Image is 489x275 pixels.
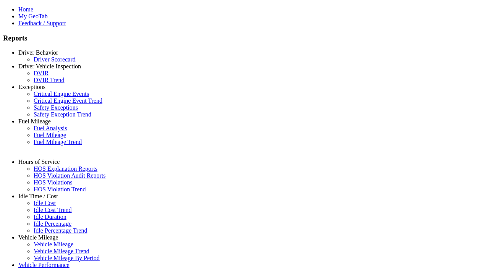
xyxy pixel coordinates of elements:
[18,84,45,90] a: Exceptions
[34,111,91,118] a: Safety Exception Trend
[34,56,76,63] a: Driver Scorecard
[34,77,64,83] a: DVIR Trend
[34,172,106,179] a: HOS Violation Audit Reports
[34,104,78,111] a: Safety Exceptions
[34,70,49,76] a: DVIR
[3,34,486,42] h3: Reports
[34,97,102,104] a: Critical Engine Event Trend
[18,193,58,199] a: Idle Time / Cost
[18,262,70,268] a: Vehicle Performance
[18,13,48,19] a: My GeoTab
[18,118,51,125] a: Fuel Mileage
[34,139,82,145] a: Fuel Mileage Trend
[34,220,71,227] a: Idle Percentage
[18,6,33,13] a: Home
[34,91,89,97] a: Critical Engine Events
[18,49,58,56] a: Driver Behavior
[34,227,87,234] a: Idle Percentage Trend
[18,234,58,241] a: Vehicle Mileage
[34,214,66,220] a: Idle Duration
[18,63,81,70] a: Driver Vehicle Inspection
[34,186,86,192] a: HOS Violation Trend
[34,132,66,138] a: Fuel Mileage
[34,241,73,247] a: Vehicle Mileage
[34,165,97,172] a: HOS Explanation Reports
[34,179,72,186] a: HOS Violations
[18,20,66,26] a: Feedback / Support
[34,200,56,206] a: Idle Cost
[34,207,72,213] a: Idle Cost Trend
[34,255,100,261] a: Vehicle Mileage By Period
[34,125,67,131] a: Fuel Analysis
[18,159,60,165] a: Hours of Service
[34,248,89,254] a: Vehicle Mileage Trend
